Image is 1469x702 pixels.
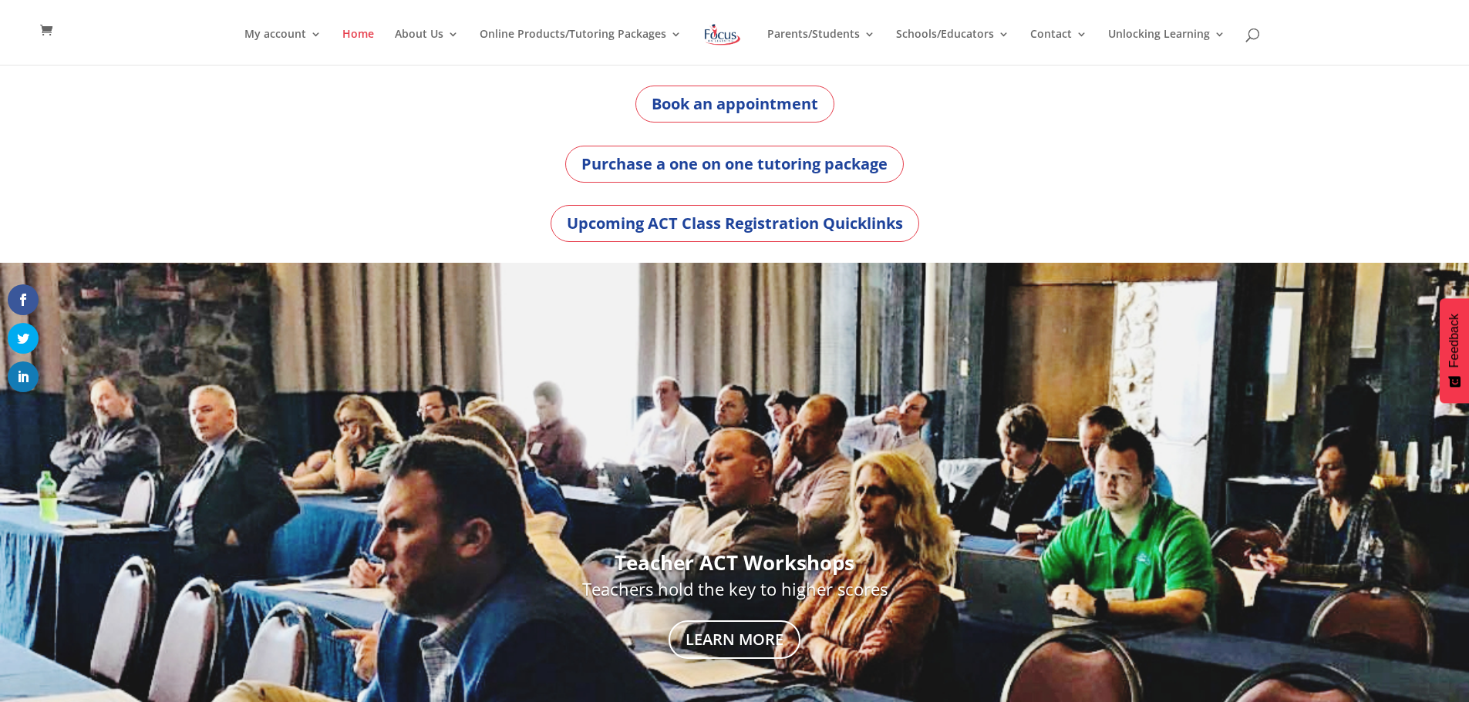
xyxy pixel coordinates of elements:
[395,29,459,65] a: About Us
[1447,314,1461,368] span: Feedback
[767,29,875,65] a: Parents/Students
[896,29,1009,65] a: Schools/Educators
[1108,29,1225,65] a: Unlocking Learning
[342,29,374,65] a: Home
[191,580,1277,605] h3: Teachers hold the key to higher scores
[480,29,682,65] a: Online Products/Tutoring Packages
[615,549,854,576] strong: Teacher ACT Workshops
[669,620,800,659] a: Learn More
[702,21,743,49] img: Focus on Learning
[244,29,322,65] a: My account
[1440,298,1469,403] button: Feedback - Show survey
[1030,29,1087,65] a: Contact
[551,205,919,242] a: Upcoming ACT Class Registration Quicklinks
